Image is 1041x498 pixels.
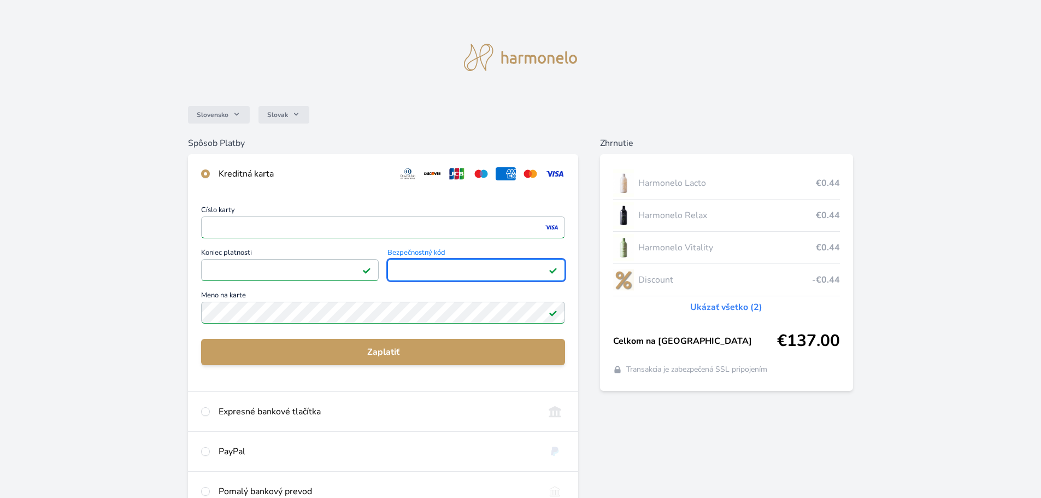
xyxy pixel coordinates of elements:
img: amex.svg [496,167,516,180]
img: Pole je platné [362,266,371,274]
img: discover.svg [422,167,443,180]
a: Ukázať všetko (2) [690,301,762,314]
img: diners.svg [398,167,418,180]
img: bankTransfer_IBAN.svg [545,485,565,498]
span: €0.44 [816,241,840,254]
iframe: Iframe pre deň vypršania platnosti [206,262,374,278]
h6: Zhrnutie [600,137,853,150]
div: PayPal [219,445,536,458]
span: Zaplatiť [210,345,556,359]
img: maestro.svg [471,167,491,180]
img: Pole je platné [549,308,557,317]
div: Pomalý bankový prevod [219,485,536,498]
img: CLEAN_RELAX_se_stinem_x-lo.jpg [613,202,634,229]
img: visa [544,222,559,232]
input: Meno na kartePole je platné [201,302,565,324]
button: Zaplatiť [201,339,565,365]
span: Harmonelo Lacto [638,177,816,190]
img: CLEAN_VITALITY_se_stinem_x-lo.jpg [613,234,634,261]
img: visa.svg [545,167,565,180]
span: €137.00 [777,331,840,351]
img: discount-lo.png [613,266,634,294]
div: Kreditná karta [219,167,389,180]
span: Bezpečnostný kód [387,249,565,259]
img: CLEAN_LACTO_se_stinem_x-hi-lo.jpg [613,169,634,197]
img: paypal.svg [545,445,565,458]
span: Meno na karte [201,292,565,302]
img: logo.svg [464,44,578,71]
span: Koniec platnosti [201,249,379,259]
span: Číslo karty [201,207,565,216]
span: Transakcia je zabezpečená SSL pripojením [626,364,767,375]
img: Pole je platné [549,266,557,274]
img: jcb.svg [447,167,467,180]
span: Slovensko [197,110,228,119]
h6: Spôsob Platby [188,137,578,150]
span: Harmonelo Relax [638,209,816,222]
span: Harmonelo Vitality [638,241,816,254]
iframe: Iframe pre číslo karty [206,220,560,235]
span: Slovak [267,110,288,119]
div: Expresné bankové tlačítka [219,405,536,418]
iframe: Iframe pre bezpečnostný kód [392,262,560,278]
span: Celkom na [GEOGRAPHIC_DATA] [613,335,777,348]
img: onlineBanking_SK.svg [545,405,565,418]
span: €0.44 [816,177,840,190]
span: €0.44 [816,209,840,222]
span: -€0.44 [812,273,840,286]
img: mc.svg [520,167,540,180]
button: Slovak [258,106,309,124]
button: Slovensko [188,106,250,124]
span: Discount [638,273,812,286]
